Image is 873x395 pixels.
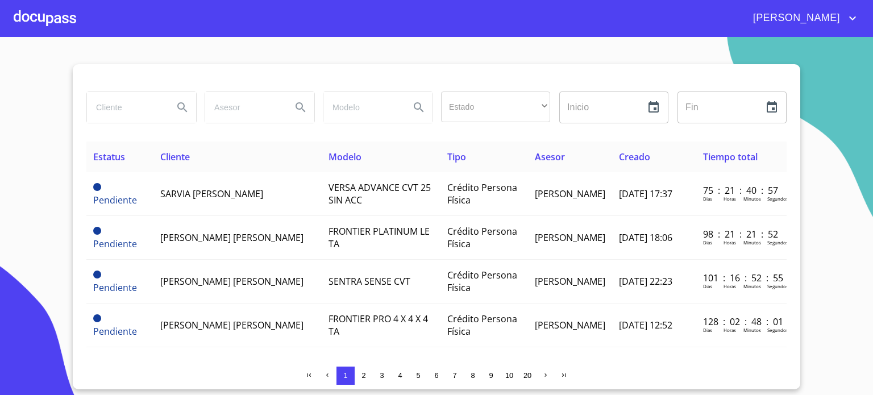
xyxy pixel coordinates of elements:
span: Modelo [329,151,361,163]
span: Pendiente [93,281,137,294]
span: Pendiente [93,183,101,191]
span: SARVIA [PERSON_NAME] [160,188,263,200]
span: Crédito Persona Física [447,269,517,294]
span: Tiempo total [703,151,758,163]
span: Tipo [447,151,466,163]
p: Segundos [767,239,788,246]
span: Creado [619,151,650,163]
span: FRONTIER PLATINUM LE TA [329,225,430,250]
span: Cliente [160,151,190,163]
button: Search [405,94,433,121]
button: 7 [446,367,464,385]
span: 8 [471,371,475,380]
span: [DATE] 22:23 [619,275,672,288]
p: Horas [724,196,736,202]
p: Horas [724,283,736,289]
span: [PERSON_NAME] [535,188,605,200]
span: [DATE] 12:52 [619,319,672,331]
button: Search [287,94,314,121]
span: Pendiente [93,314,101,322]
p: Minutos [743,239,761,246]
p: 98 : 21 : 21 : 52 [703,228,780,240]
span: [PERSON_NAME] [PERSON_NAME] [160,231,304,244]
span: 6 [434,371,438,380]
span: Crédito Persona Física [447,181,517,206]
span: [PERSON_NAME] [745,9,846,27]
span: Asesor [535,151,565,163]
span: [PERSON_NAME] [PERSON_NAME] [160,275,304,288]
span: Pendiente [93,194,137,206]
button: 5 [409,367,427,385]
button: 4 [391,367,409,385]
p: Horas [724,239,736,246]
span: 3 [380,371,384,380]
button: 9 [482,367,500,385]
button: Search [169,94,196,121]
span: Pendiente [93,227,101,235]
p: 128 : 02 : 48 : 01 [703,315,780,328]
span: 20 [523,371,531,380]
p: Minutos [743,283,761,289]
p: Horas [724,327,736,333]
p: Dias [703,283,712,289]
input: search [205,92,282,123]
button: 10 [500,367,518,385]
span: VERSA ADVANCE CVT 25 SIN ACC [329,181,431,206]
p: 75 : 21 : 40 : 57 [703,184,780,197]
span: [PERSON_NAME] [PERSON_NAME] [160,319,304,331]
span: 7 [452,371,456,380]
p: Minutos [743,196,761,202]
button: 3 [373,367,391,385]
p: Segundos [767,327,788,333]
p: Minutos [743,327,761,333]
span: Pendiente [93,271,101,278]
p: Segundos [767,196,788,202]
span: Pendiente [93,325,137,338]
p: Dias [703,327,712,333]
span: [DATE] 18:06 [619,231,672,244]
span: 2 [361,371,365,380]
span: [PERSON_NAME] [535,275,605,288]
span: [PERSON_NAME] [535,319,605,331]
button: 2 [355,367,373,385]
button: account of current user [745,9,859,27]
p: Segundos [767,283,788,289]
span: SENTRA SENSE CVT [329,275,410,288]
span: 1 [343,371,347,380]
span: Pendiente [93,238,137,250]
span: Estatus [93,151,125,163]
span: 9 [489,371,493,380]
span: 10 [505,371,513,380]
span: [DATE] 17:37 [619,188,672,200]
button: 8 [464,367,482,385]
span: 4 [398,371,402,380]
span: FRONTIER PRO 4 X 4 X 4 TA [329,313,428,338]
p: Dias [703,239,712,246]
button: 6 [427,367,446,385]
span: 5 [416,371,420,380]
input: search [323,92,401,123]
span: Crédito Persona Física [447,313,517,338]
span: [PERSON_NAME] [535,231,605,244]
p: Dias [703,196,712,202]
button: 1 [336,367,355,385]
div: ​ [441,92,550,122]
button: 20 [518,367,537,385]
input: search [87,92,164,123]
span: Crédito Persona Física [447,225,517,250]
p: 101 : 16 : 52 : 55 [703,272,780,284]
